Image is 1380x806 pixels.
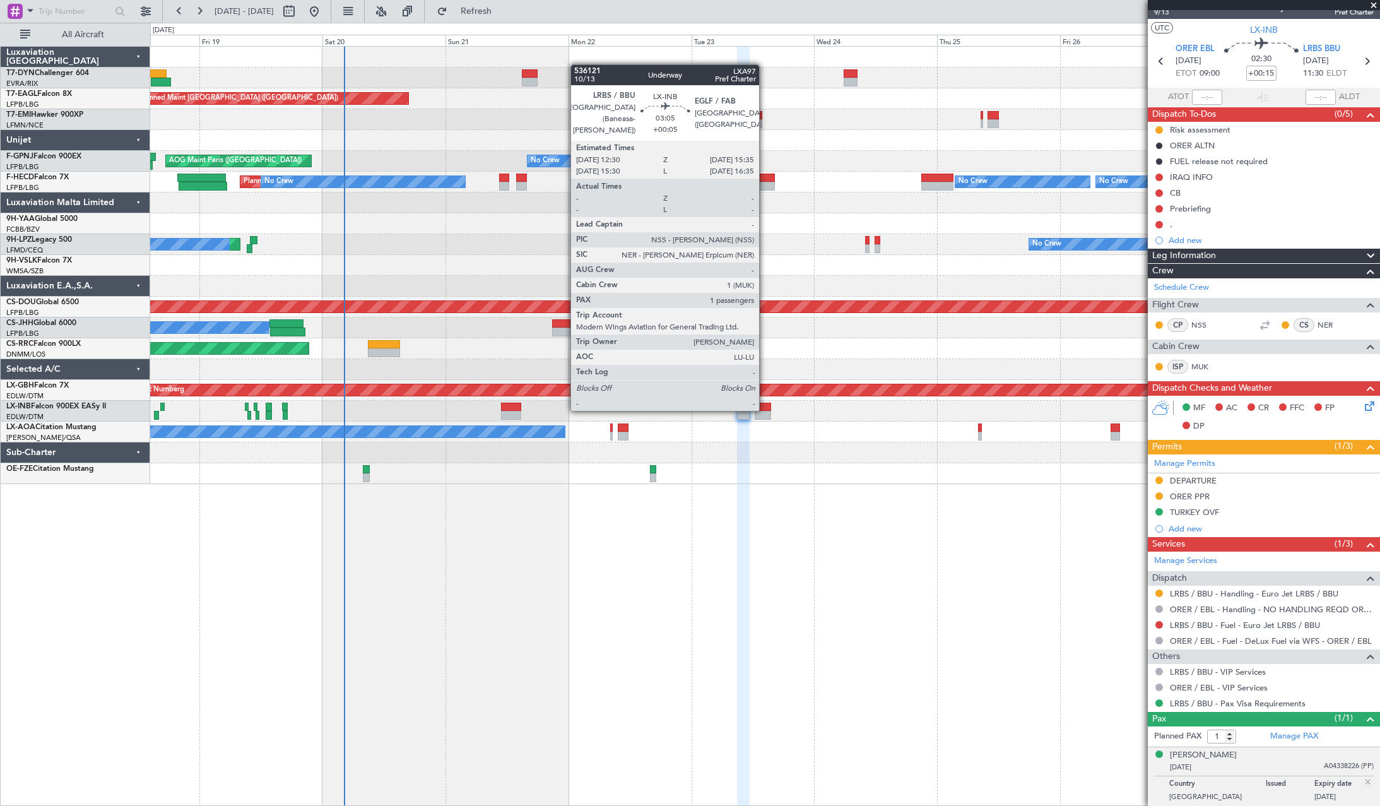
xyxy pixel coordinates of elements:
span: Services [1152,537,1185,552]
span: LRBS BBU [1303,43,1340,56]
a: T7-EAGLFalcon 8X [6,90,72,98]
div: CP [1167,318,1188,332]
span: Dispatch To-Dos [1152,107,1216,122]
div: No Crew [958,172,988,191]
div: CS [1294,318,1314,332]
div: Mon 22 [569,35,692,46]
span: DP [1193,420,1205,433]
div: No Crew [264,172,293,191]
div: IRAQ INFO [1170,172,1213,182]
span: F-HECD [6,174,34,181]
a: NSS [1191,319,1220,331]
span: 11:30 [1303,68,1323,80]
span: Crew [1152,264,1174,278]
a: ORER / EBL - Handling - NO HANDLING REQD ORER/EBL [1170,604,1374,615]
a: NER [1318,319,1346,331]
a: 9H-LPZLegacy 500 [6,236,72,244]
div: [PERSON_NAME] [1170,749,1237,762]
div: . [1170,219,1172,230]
p: Issued [1266,779,1314,792]
a: ORER / EBL - Fuel - DeLux Fuel via WFS - ORER / EBL [1170,636,1372,646]
span: (1/3) [1335,439,1353,453]
a: LFPB/LBG [6,183,39,193]
a: EDLW/DTM [6,412,44,422]
span: All Aircraft [33,30,133,39]
input: Trip Number [38,2,111,21]
span: A04338226 (PP) [1324,761,1374,772]
a: Schedule Crew [1154,282,1209,294]
span: Refresh [450,7,503,16]
div: Risk assessment [1170,124,1230,135]
a: LX-INBFalcon 900EX EASy II [6,403,106,410]
button: UTC [1151,22,1173,33]
a: EDLW/DTM [6,391,44,401]
a: LRBS / BBU - VIP Services [1170,667,1266,677]
a: T7-EMIHawker 900XP [6,111,83,119]
button: Refresh [431,1,507,21]
a: LFMN/NCE [6,121,44,130]
a: Manage PAX [1270,730,1318,743]
span: OE-FZE [6,465,33,473]
div: DEPARTURE [1170,475,1217,486]
div: Add new [1169,235,1374,246]
img: close [1362,776,1374,788]
a: LFPB/LBG [6,162,39,172]
div: Planned Maint [GEOGRAPHIC_DATA] [623,110,743,129]
a: LRBS / BBU - Handling - Euro Jet LRBS / BBU [1170,588,1338,599]
label: Planned PAX [1154,730,1201,743]
a: CS-RRCFalcon 900LX [6,340,81,348]
div: Wed 24 [814,35,937,46]
div: No Crew [1032,235,1061,254]
div: CB [1170,187,1181,198]
div: FUEL release not required [1170,156,1268,167]
span: Permits [1152,440,1182,454]
a: EVRA/RIX [6,79,38,88]
a: Manage Permits [1154,458,1215,470]
div: Fri 26 [1060,35,1183,46]
div: Thu 25 [937,35,1060,46]
span: ATOT [1168,91,1189,104]
p: [DATE] [1314,792,1363,805]
a: FCBB/BZV [6,225,40,234]
div: TURKEY OVF [1170,507,1219,518]
a: LX-AOACitation Mustang [6,424,97,431]
p: Country [1169,779,1266,792]
span: 9/13 [1154,7,1184,18]
span: T7-EAGL [6,90,37,98]
span: 02:30 [1251,53,1271,66]
span: Others [1152,649,1180,664]
span: 9H-LPZ [6,236,32,244]
div: Unplanned Maint [GEOGRAPHIC_DATA] ([GEOGRAPHIC_DATA]) [131,89,338,108]
span: (1/1) [1335,711,1353,725]
div: ORER PPR [1170,491,1210,502]
a: T7-DYNChallenger 604 [6,69,89,77]
div: Prebriefing [1170,203,1211,214]
span: ELDT [1326,68,1347,80]
span: CS-JHH [6,319,33,327]
button: All Aircraft [14,25,137,45]
span: ALDT [1339,91,1360,104]
span: MF [1193,402,1205,415]
span: 9H-YAA [6,215,35,223]
div: Planned Maint [GEOGRAPHIC_DATA] ([GEOGRAPHIC_DATA]) [244,172,442,191]
span: T7-DYN [6,69,35,77]
span: Leg Information [1152,249,1216,263]
a: F-GPNJFalcon 900EX [6,153,81,160]
a: OE-FZECitation Mustang [6,465,94,473]
span: CR [1258,402,1269,415]
span: FP [1325,402,1335,415]
span: [DATE] [1176,55,1201,68]
div: No Crew [531,151,560,170]
a: WMSA/SZB [6,266,44,276]
div: ORER ALTN [1170,140,1215,151]
span: FFC [1290,402,1304,415]
span: AC [1226,402,1237,415]
span: 09:00 [1200,68,1220,80]
a: 9H-YAAGlobal 5000 [6,215,78,223]
div: Add new [1169,523,1374,534]
span: Flight Crew [1152,298,1199,312]
div: [DATE] [153,25,174,36]
span: Pax [1152,712,1166,726]
a: DNMM/LOS [6,350,45,359]
span: LX-GBH [6,382,34,389]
